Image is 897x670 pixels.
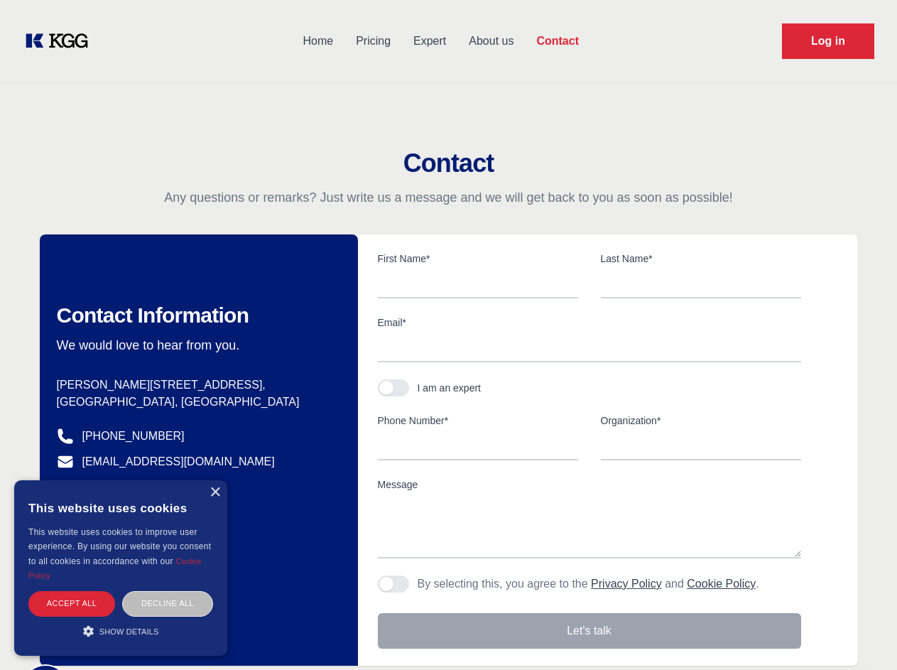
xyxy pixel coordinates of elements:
p: Any questions or remarks? Just write us a message and we will get back to you as soon as possible! [17,189,880,206]
a: Pricing [344,23,402,60]
a: @knowledgegategroup [57,479,198,496]
a: Home [291,23,344,60]
a: Cookie Policy [28,557,202,580]
a: Expert [402,23,457,60]
a: Contact [525,23,590,60]
a: [EMAIL_ADDRESS][DOMAIN_NAME] [82,453,275,470]
a: About us [457,23,525,60]
p: We would love to hear from you. [57,337,335,354]
span: This website uses cookies to improve user experience. By using our website you consent to all coo... [28,527,211,566]
a: KOL Knowledge Platform: Talk to Key External Experts (KEE) [23,30,99,53]
iframe: Chat Widget [826,602,897,670]
p: By selecting this, you agree to the and . [418,576,759,593]
div: This website uses cookies [28,491,213,525]
label: Organization* [601,414,801,428]
a: Request Demo [782,23,874,59]
label: First Name* [378,252,578,266]
p: [PERSON_NAME][STREET_ADDRESS], [57,377,335,394]
label: Last Name* [601,252,801,266]
label: Phone Number* [378,414,578,428]
span: Show details [99,627,159,636]
a: Privacy Policy [591,578,662,590]
a: [PHONE_NUMBER] [82,428,185,445]
label: Message [378,477,801,492]
div: Decline all [122,591,213,616]
label: Email* [378,315,801,330]
div: I am an expert [418,381,482,395]
h2: Contact Information [57,303,335,328]
div: Accept all [28,591,115,616]
button: Let's talk [378,613,801,649]
a: Cookie Policy [687,578,756,590]
div: Show details [28,624,213,638]
div: Close [210,487,220,498]
p: [GEOGRAPHIC_DATA], [GEOGRAPHIC_DATA] [57,394,335,411]
h2: Contact [17,149,880,178]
